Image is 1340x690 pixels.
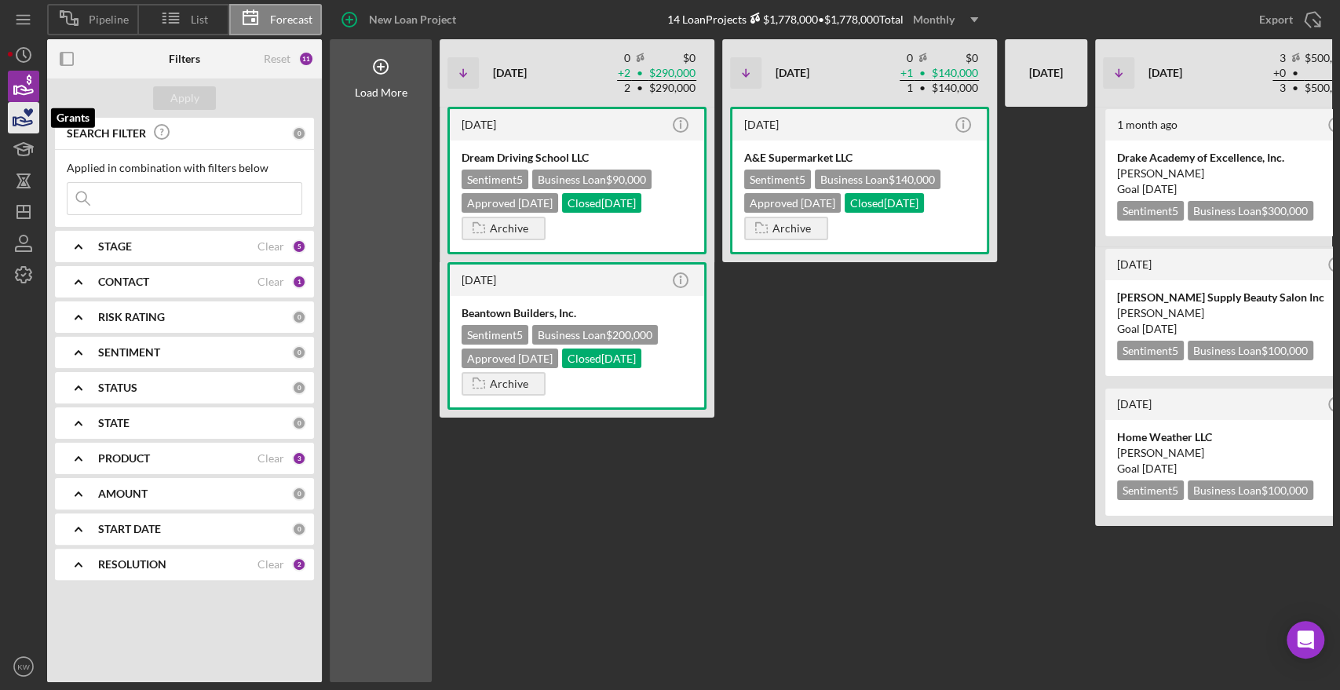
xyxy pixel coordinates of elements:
div: 14 Loan Projects • $1,778,000 Total [667,8,988,31]
td: 3 [1272,81,1287,96]
button: New Loan Project [330,4,472,35]
div: Approved [DATE] [462,349,558,368]
div: Closed [DATE] [845,193,924,213]
td: $140,000 [931,66,979,81]
div: Closed [DATE] [562,193,641,213]
td: 3 [1272,51,1287,66]
div: Closed [DATE] [562,349,641,368]
button: Archive [744,217,828,240]
div: Business Loan $100,000 [1188,341,1313,360]
a: [DATE]Dream Driving School LLCSentiment5Business Loan$90,000Approved [DATE]Closed[DATE]Archive [447,107,707,254]
div: Clear [257,558,284,571]
b: [DATE] [1148,66,1182,79]
div: Approved [DATE] [744,193,841,213]
span: List [191,13,208,26]
b: PRODUCT [98,452,150,465]
div: [DATE] [1013,46,1079,100]
td: $0 [931,51,979,66]
b: SEARCH FILTER [67,127,146,140]
div: New Loan Project [369,4,456,35]
span: Forecast [270,13,312,26]
span: • [918,83,927,93]
button: Export [1243,4,1332,35]
span: • [635,68,644,78]
div: 1 [292,275,306,289]
b: Filters [169,53,200,65]
div: 0 [292,381,306,395]
time: 09/30/2025 [1142,182,1177,195]
b: STAGE [98,240,132,253]
div: 11 [298,51,314,67]
a: [DATE]A&E Supermarket LLCSentiment5Business Loan$140,000Approved [DATE]Closed[DATE]Archive [730,107,989,254]
time: 2025-06-13 15:23 [462,273,496,287]
div: 2 [292,557,306,571]
b: [DATE] [493,66,527,79]
time: 2025-06-03 18:06 [1117,397,1152,411]
time: 2025-07-16 15:19 [1117,257,1152,271]
b: START DATE [98,523,161,535]
text: KW [17,663,30,671]
div: Clear [257,276,284,288]
b: CONTACT [98,276,149,288]
b: RESOLUTION [98,558,166,571]
div: Monthly [913,8,955,31]
div: Business Loan $100,000 [1188,480,1313,500]
button: Monthly [904,8,988,31]
div: Open Intercom Messenger [1287,621,1324,659]
td: $140,000 [931,81,979,96]
div: Archive [772,217,811,240]
a: [DATE]Beantown Builders, Inc.Sentiment5Business Loan$200,000Approved [DATE]Closed[DATE]Archive [447,262,707,410]
b: STATUS [98,382,137,394]
div: Applied in combination with filters below [67,162,302,174]
span: • [918,68,927,78]
td: 0 [617,51,631,66]
button: KW [8,651,39,682]
div: Beantown Builders, Inc. [462,305,692,321]
span: Pipeline [89,13,129,26]
div: Clear [257,240,284,253]
div: 0 [292,522,306,536]
td: 0 [900,51,914,66]
div: Archive [490,217,528,240]
div: 0 [292,345,306,360]
span: Goal [1117,462,1177,475]
div: 5 [292,239,306,254]
button: Apply [153,86,216,110]
td: $290,000 [648,81,696,96]
div: Sentiment 5 [462,170,528,189]
div: 3 [292,451,306,465]
b: SENTIMENT [98,346,160,359]
div: Export [1259,4,1293,35]
b: STATE [98,417,130,429]
time: 2025-07-29 17:25 [1117,118,1178,131]
td: 1 [900,81,914,96]
button: Archive [462,372,546,396]
time: 2025-06-25 15:31 [462,118,496,131]
div: Apply [170,86,199,110]
time: 09/30/2025 [1142,322,1177,335]
td: + 0 [1272,66,1287,81]
div: Load More [355,86,407,99]
time: 2025-06-02 13:36 [744,118,779,131]
div: Business Loan $140,000 [815,170,940,189]
span: • [1291,83,1300,93]
div: Reset [264,53,290,65]
div: Business Loan $90,000 [532,170,652,189]
div: Sentiment 5 [744,170,811,189]
div: Approved [DATE] [462,193,558,213]
div: Sentiment 5 [1117,480,1184,500]
button: Archive [462,217,546,240]
b: [DATE] [776,66,809,79]
div: Sentiment 5 [1117,341,1184,360]
div: $1,778,000 [747,13,818,26]
div: Dream Driving School LLC [462,150,692,166]
td: 2 [617,81,631,96]
div: A&E Supermarket LLC [744,150,975,166]
div: Archive [490,372,528,396]
span: Goal [1117,182,1177,195]
td: + 2 [617,66,631,81]
span: Goal [1117,322,1177,335]
div: Sentiment 5 [1117,201,1184,221]
td: $290,000 [648,66,696,81]
div: 0 [292,416,306,430]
